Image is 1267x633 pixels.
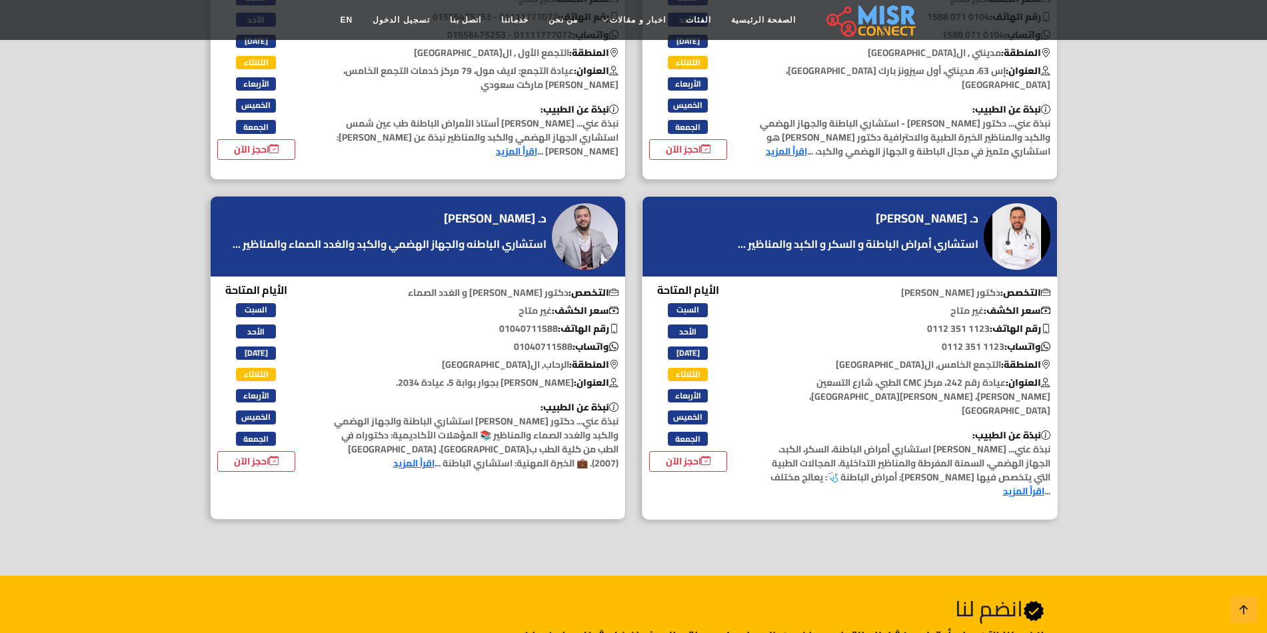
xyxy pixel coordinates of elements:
p: التجمع الأول , ال[GEOGRAPHIC_DATA] [318,46,625,60]
a: احجز الآن [217,139,296,160]
b: رقم الهاتف: [990,320,1050,337]
span: الأحد [236,324,276,338]
p: ‎0112 351 1123 [750,322,1057,336]
span: [DATE] [668,35,708,48]
h2: انضم لنا [502,596,1044,622]
a: خدماتنا [491,7,539,33]
span: السبت [668,303,708,316]
a: اتصل بنا [440,7,491,33]
span: الجمعة [668,432,708,445]
b: المنطقة: [1001,44,1050,61]
a: احجز الآن [217,451,296,472]
p: ‎0112 351 1123 [750,340,1057,354]
p: التجمع الخامس, ال[GEOGRAPHIC_DATA] [750,358,1057,372]
p: دكتور [PERSON_NAME] [750,286,1057,300]
a: الصفحة الرئيسية [721,7,806,33]
a: احجز الآن [649,451,728,472]
h4: د. [PERSON_NAME] [444,211,547,226]
b: واتساب: [1004,338,1050,355]
span: [DATE] [236,35,276,48]
span: الأربعاء [236,389,276,402]
img: د. عصام مسعد [984,203,1050,270]
a: احجز الآن [649,139,728,160]
span: الأربعاء [668,77,708,91]
p: الرحاب, ال[GEOGRAPHIC_DATA] [318,358,625,372]
p: نبذة عني... [PERSON_NAME] أستاذ الأمراض الباطنة طب عين شمس استشاري الجهاز الهضمي والكبد والمناظير... [318,103,625,159]
span: الثلاثاء [668,368,708,381]
p: مدينتي , ال[GEOGRAPHIC_DATA] [750,46,1057,60]
a: اخبار و مقالات [588,7,676,33]
p: إس 63، مدينتي، أول سيزونز بارك [GEOGRAPHIC_DATA]، [GEOGRAPHIC_DATA] [750,64,1057,92]
p: غير متاح [750,304,1057,318]
img: د. هيثم راضي [552,203,619,270]
b: نبذة عن الطبيب: [541,101,619,118]
a: اقرأ المزيد [766,143,807,160]
span: الخميس [236,410,276,424]
span: الثلاثاء [668,56,708,69]
img: main.misr_connect [826,3,916,37]
span: الأربعاء [236,77,276,91]
b: التخصص: [569,284,619,301]
span: [DATE] [236,346,276,360]
a: EN [331,7,363,33]
b: سعر الكشف: [984,302,1050,319]
span: الجمعة [236,120,276,133]
p: غير متاح [318,304,625,318]
b: العنوان: [1006,62,1050,79]
p: 01040711588 [318,322,625,336]
a: د. [PERSON_NAME] [444,209,550,229]
span: الخميس [236,99,276,112]
b: نبذة عن الطبيب: [972,426,1050,444]
b: رقم الهاتف: [558,320,619,337]
span: الثلاثاء [236,56,276,69]
span: الجمعة [668,120,708,133]
span: اخبار و مقالات [610,14,666,26]
a: تسجيل الدخول [363,7,439,33]
span: الخميس [668,99,708,112]
svg: Verified account [1023,600,1044,622]
a: اقرأ المزيد [1003,482,1044,500]
p: عيادة التجمع: لايف مول، 79 مركز خدمات التجمع الخامس، [PERSON_NAME] ماركت سعودي [318,64,625,92]
p: 01040711588 [318,340,625,354]
span: السبت [236,303,276,316]
div: الأيام المتاحة [649,282,728,472]
a: اقرأ المزيد [496,143,537,160]
a: الفئات [676,7,721,33]
p: دكتور [PERSON_NAME] و الغدد الصماء [318,286,625,300]
b: نبذة عن الطبيب: [541,398,619,416]
a: استشاري أمراض الباطنة و السكر و الكبد والمناظير ... [734,236,982,252]
b: التخصص: [1000,284,1050,301]
p: عيادة رقم 242، مركز CMC الطبي، شارع التسعين [PERSON_NAME]، [PERSON_NAME][GEOGRAPHIC_DATA]، [GEOGR... [750,376,1057,418]
a: استشاري الباطنه والجهاز الهضمي والكبد والغدد الصماء والمناظير ... [229,236,550,252]
b: المنطقة: [569,356,619,373]
span: الجمعة [236,432,276,445]
span: الثلاثاء [236,368,276,381]
p: نبذة عني... دكتور [PERSON_NAME] استشاري الباطنة والجهاز الهضمي والكبد والغدد الصماء والمناظير 📚 ا... [318,400,625,470]
p: [PERSON_NAME] بجوار بوابة 5، عيادة 2034. [318,376,625,390]
b: العنوان: [574,62,619,79]
a: من نحن [539,7,588,33]
b: المنطقة: [569,44,619,61]
div: الأيام المتاحة [217,282,296,472]
b: العنوان: [574,374,619,391]
span: [DATE] [668,346,708,360]
b: العنوان: [1006,374,1050,391]
b: سعر الكشف: [552,302,619,319]
span: الأحد [668,324,708,338]
p: نبذة عني... [PERSON_NAME] استشاري أمراض الباطنة، السكر، الكبد، الجهاز الهضمي، السمنة المفرطة والم... [750,428,1057,498]
b: واتساب: [573,338,619,355]
span: الأربعاء [668,389,708,402]
a: د. [PERSON_NAME] [876,209,982,229]
a: اقرأ المزيد [393,454,435,472]
p: نبذة عني... دكتور [PERSON_NAME] - استشاري الباطنة والجهاز الهضمي والكبد والمناظير الخبرة الطبية و... [750,103,1057,159]
span: الخميس [668,410,708,424]
b: نبذة عن الطبيب: [972,101,1050,118]
h4: د. [PERSON_NAME] [876,211,978,226]
b: المنطقة: [1001,356,1050,373]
